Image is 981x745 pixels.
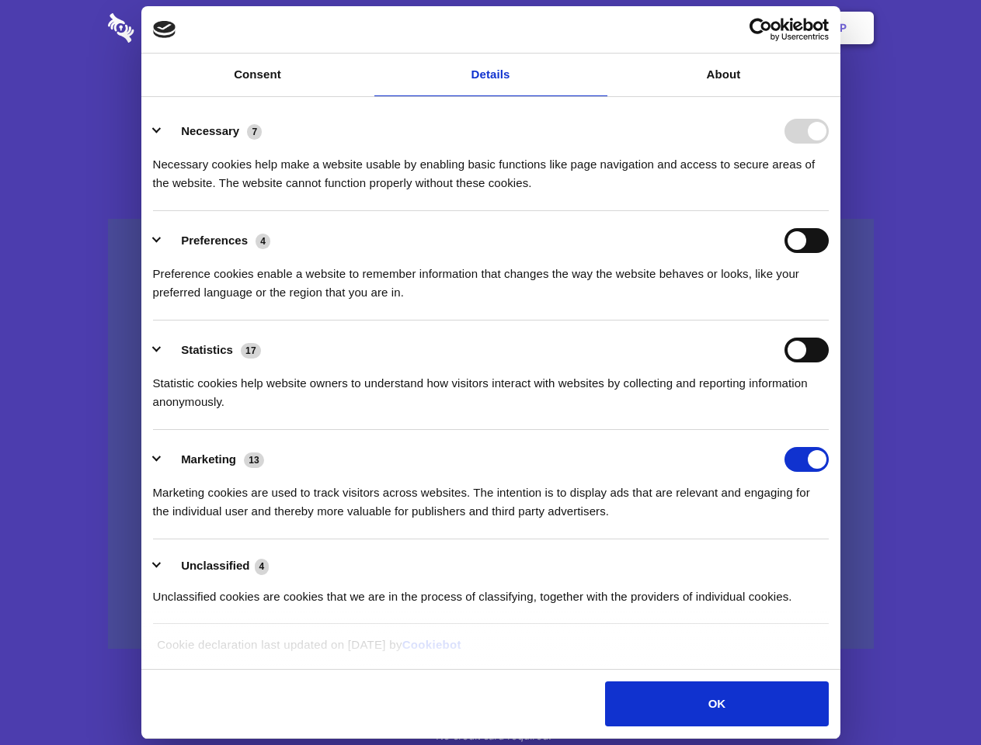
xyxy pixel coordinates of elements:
button: Unclassified (4) [153,556,279,576]
a: Cookiebot [402,638,461,651]
span: 4 [256,234,270,249]
div: Unclassified cookies are cookies that we are in the process of classifying, together with the pro... [153,576,829,606]
h1: Eliminate Slack Data Loss. [108,70,874,126]
button: Marketing (13) [153,447,274,472]
button: Preferences (4) [153,228,280,253]
label: Marketing [181,452,236,466]
img: logo-wordmark-white-trans-d4663122ce5f474addd5e946df7df03e33cb6a1c49d2221995e7729f52c070b2.svg [108,13,241,43]
a: About [607,54,840,96]
img: logo [153,21,176,38]
label: Preferences [181,234,248,247]
label: Statistics [181,343,233,356]
a: Pricing [456,4,524,52]
span: 4 [255,559,270,574]
h4: Auto-redaction of sensitive data, encrypted data sharing and self-destructing private chats. Shar... [108,141,874,192]
div: Marketing cookies are used to track visitors across websites. The intention is to display ads tha... [153,472,829,521]
label: Necessary [181,124,239,137]
span: 7 [247,124,262,140]
div: Necessary cookies help make a website usable by enabling basic functions like page navigation and... [153,144,829,192]
div: Cookie declaration last updated on [DATE] by [145,636,836,666]
a: Contact [630,4,701,52]
iframe: Drift Widget Chat Controller [903,667,962,726]
button: Necessary (7) [153,119,272,144]
span: 13 [244,452,264,468]
a: Details [374,54,607,96]
button: Statistics (17) [153,338,271,362]
a: Consent [141,54,374,96]
span: 17 [241,343,261,359]
div: Statistic cookies help website owners to understand how visitors interact with websites by collec... [153,362,829,411]
a: Usercentrics Cookiebot - opens in a new window [693,18,829,41]
div: Preference cookies enable a website to remember information that changes the way the website beha... [153,253,829,302]
button: OK [605,681,828,726]
a: Wistia video thumbnail [108,219,874,650]
a: Login [704,4,772,52]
